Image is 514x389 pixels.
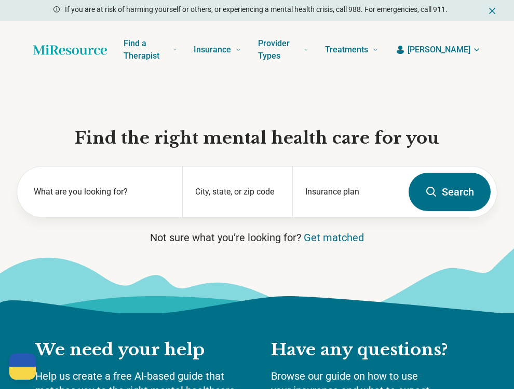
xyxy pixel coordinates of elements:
h2: We need your help [35,339,250,361]
a: Find a Therapist [124,29,177,71]
button: Dismiss [487,4,497,17]
a: Treatments [325,29,378,71]
span: Provider Types [258,36,300,63]
span: [PERSON_NAME] [408,44,470,56]
p: Not sure what you’re looking for? [17,230,497,245]
span: Find a Therapist [124,36,169,63]
h2: Have any questions? [271,339,479,361]
a: Insurance [194,29,241,71]
span: Treatments [325,43,368,57]
a: Provider Types [258,29,308,71]
button: Search [409,173,491,211]
h1: Find the right mental health care for you [17,128,497,149]
a: Get matched [304,231,364,244]
p: If you are at risk of harming yourself or others, or experiencing a mental health crisis, call 98... [65,4,448,15]
label: What are you looking for? [34,186,170,198]
button: [PERSON_NAME] [395,44,481,56]
a: Home page [33,39,107,60]
span: Insurance [194,43,231,57]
